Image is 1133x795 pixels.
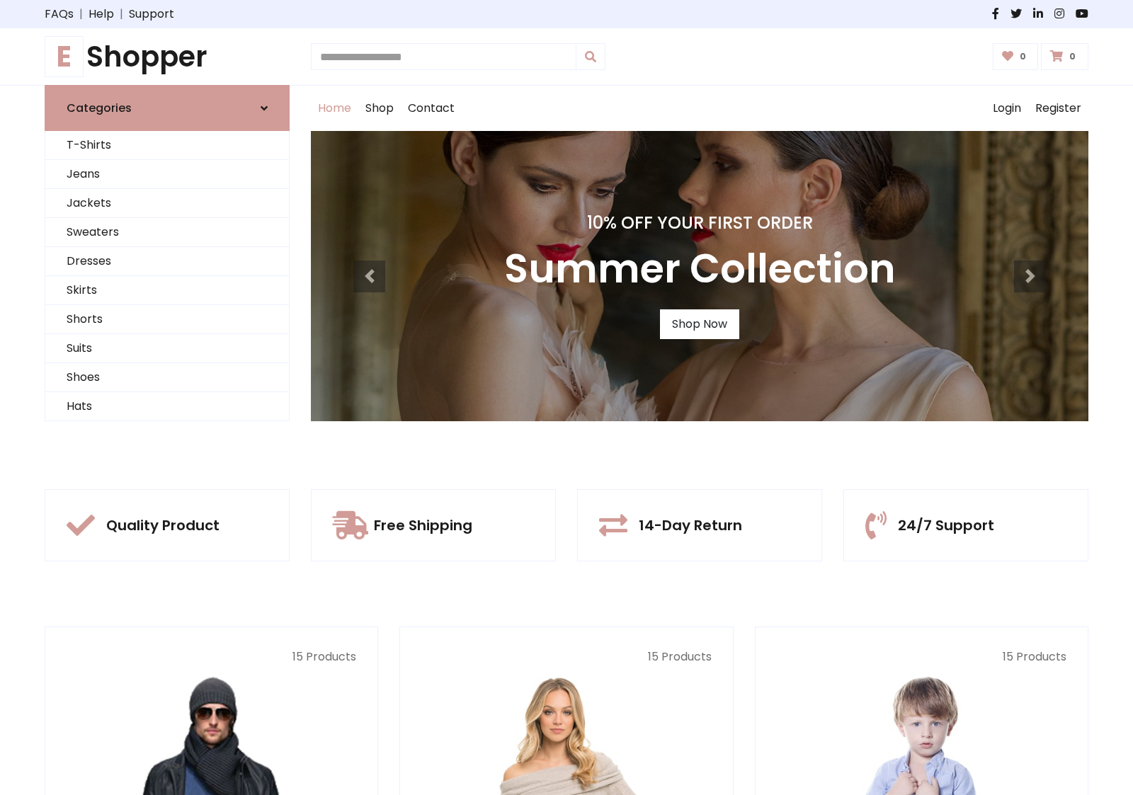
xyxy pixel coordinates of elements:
a: Shop [358,86,401,131]
a: Shoes [45,363,289,392]
a: Jackets [45,189,289,218]
a: Dresses [45,247,289,276]
p: 15 Products [421,648,711,665]
a: Shorts [45,305,289,334]
a: Register [1028,86,1088,131]
span: 0 [1016,50,1030,63]
a: Help [89,6,114,23]
a: Skirts [45,276,289,305]
a: Jeans [45,160,289,189]
a: T-Shirts [45,131,289,160]
h5: Free Shipping [374,517,472,534]
h5: 24/7 Support [898,517,994,534]
h4: 10% Off Your First Order [504,213,896,234]
h3: Summer Collection [504,245,896,292]
p: 15 Products [67,648,356,665]
span: E [45,36,84,77]
h5: 14-Day Return [639,517,742,534]
a: FAQs [45,6,74,23]
a: Hats [45,392,289,421]
h5: Quality Product [106,517,220,534]
p: 15 Products [777,648,1066,665]
h1: Shopper [45,40,290,74]
a: EShopper [45,40,290,74]
a: Categories [45,85,290,131]
a: Support [129,6,174,23]
a: Login [986,86,1028,131]
a: Contact [401,86,462,131]
a: Shop Now [660,309,739,339]
span: 0 [1066,50,1079,63]
a: Suits [45,334,289,363]
span: | [114,6,129,23]
a: 0 [1041,43,1088,70]
a: 0 [993,43,1039,70]
span: | [74,6,89,23]
h6: Categories [67,101,132,115]
a: Sweaters [45,218,289,247]
a: Home [311,86,358,131]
